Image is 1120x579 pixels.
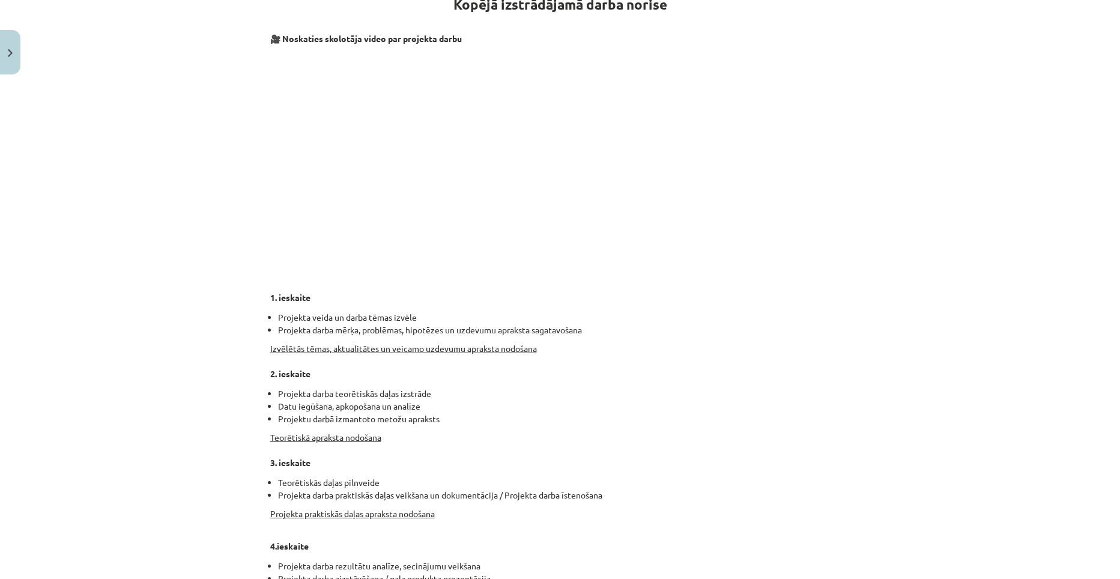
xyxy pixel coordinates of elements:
[270,33,462,44] strong: 🎥 Noskaties skolotāja video par projekta darbu
[8,49,13,57] img: icon-close-lesson-0947bae3869378f0d4975bcd49f059093ad1ed9edebbc8119c70593378902aed.svg
[278,400,850,413] li: Datu iegūšana, apkopošana un analīze
[270,292,310,303] strong: 1. ieskaite
[278,476,850,489] li: Teorētiskās daļas pilnveide
[278,387,850,400] li: Projekta darba teorētiskās daļas izstrāde
[278,560,850,572] li: Projekta darba rezultātu analīze, secinājumu veikšana
[270,457,310,468] strong: 3. ieskaite
[270,432,381,443] u: Teorētiskā apraksta nodošana
[270,343,537,354] u: Izvēlētās tēmas, aktualitātes un veicamo uzdevumu apraksta nodošana
[278,311,850,324] li: Projekta veida un darba tēmas izvēle
[278,413,850,425] li: Projektu darbā izmantoto metožu apraksts
[270,368,310,379] strong: 2. ieskaite
[278,324,850,336] li: Projekta darba mērķa, problēmas, hipotēzes un uzdevumu apraksta sagatavošana
[270,508,435,519] u: Projekta praktiskās daļas apraksta nodošana
[278,489,850,502] li: Projekta darba praktiskās daļas veikšana un dokumentācija / Projekta darba īstenošana
[270,541,309,551] strong: 4.ieskaite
